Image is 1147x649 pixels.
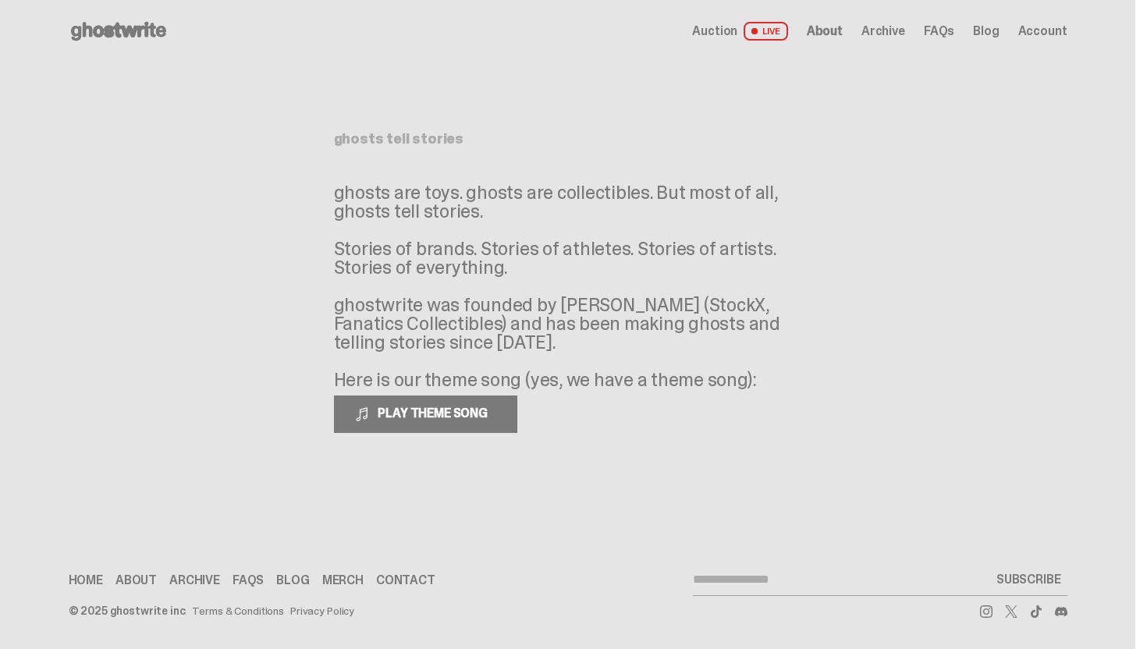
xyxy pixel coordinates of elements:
[276,574,309,587] a: Blog
[322,574,364,587] a: Merch
[861,25,905,37] a: Archive
[692,25,737,37] span: Auction
[973,25,999,37] a: Blog
[192,605,284,616] a: Terms & Conditions
[744,22,788,41] span: LIVE
[69,605,186,616] div: © 2025 ghostwrite inc
[990,564,1067,595] button: SUBSCRIBE
[371,405,497,421] span: PLAY THEME SONG
[334,132,802,146] h1: ghosts tell stories
[115,574,157,587] a: About
[169,574,220,587] a: Archive
[1018,25,1067,37] a: Account
[376,574,435,587] a: Contact
[334,395,517,433] button: PLAY THEME SONG
[924,25,954,37] a: FAQs
[692,22,787,41] a: Auction LIVE
[807,25,843,37] a: About
[69,574,103,587] a: Home
[290,605,354,616] a: Privacy Policy
[334,183,802,389] p: ghosts are toys. ghosts are collectibles. But most of all, ghosts tell stories. Stories of brands...
[233,574,264,587] a: FAQs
